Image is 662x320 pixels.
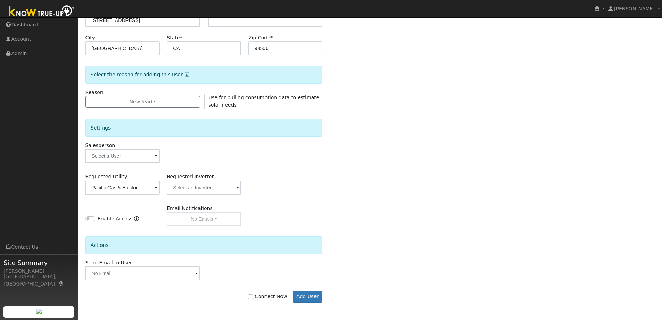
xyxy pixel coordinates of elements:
a: Enable Access [134,215,139,226]
label: Zip Code [248,34,273,41]
span: Required [180,35,182,40]
label: Requested Inverter [167,173,214,180]
img: Know True-Up [5,4,78,19]
label: Reason [85,89,103,96]
input: Connect Now [248,294,253,299]
label: Email Notifications [167,205,213,212]
a: Map [58,281,65,287]
div: [GEOGRAPHIC_DATA], [GEOGRAPHIC_DATA] [3,273,74,288]
input: No Email [85,266,201,280]
img: retrieve [36,309,42,314]
div: [PERSON_NAME] [3,267,74,275]
label: Enable Access [98,215,133,223]
div: Settings [85,119,323,137]
input: Select an Inverter [167,181,241,195]
input: Select a User [85,149,160,163]
span: Use for pulling consumption data to estimate solar needs [209,95,319,108]
label: Connect Now [248,293,287,300]
label: Send Email to User [85,259,132,266]
button: New lead [85,96,201,108]
a: Reason for new user [183,72,189,77]
div: Select the reason for adding this user [85,66,323,84]
div: Actions [85,236,323,254]
label: Salesperson [85,142,115,149]
span: Site Summary [3,258,74,267]
span: [PERSON_NAME] [614,6,655,11]
label: State [167,34,182,41]
span: Required [270,35,273,40]
input: Select a Utility [85,181,160,195]
label: City [85,34,95,41]
button: Add User [293,291,323,303]
label: Requested Utility [85,173,128,180]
